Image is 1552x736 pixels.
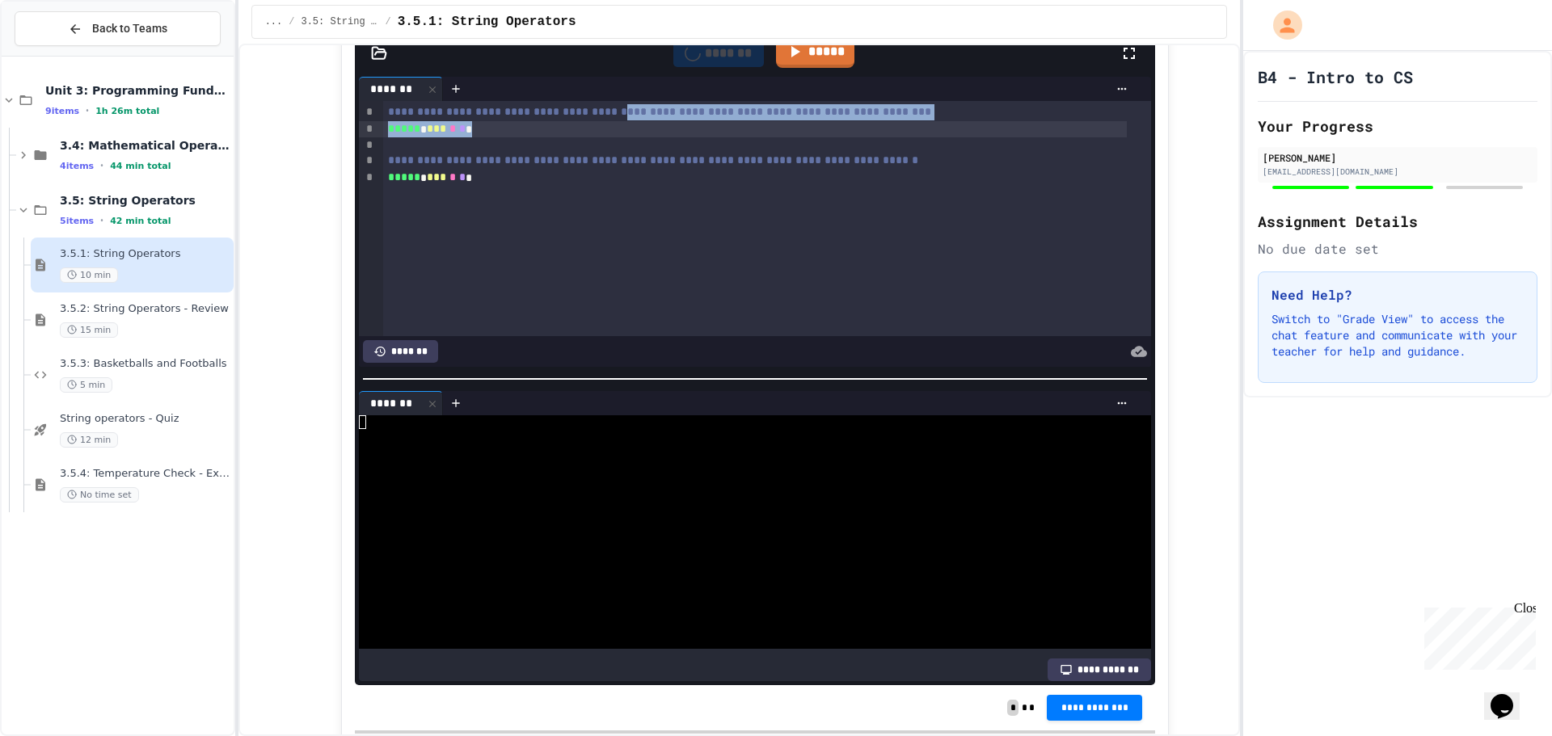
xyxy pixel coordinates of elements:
span: 42 min total [110,216,171,226]
span: 5 min [60,377,112,393]
span: 3.5: String Operators [301,15,378,28]
span: / [289,15,294,28]
span: ... [265,15,283,28]
span: 3.5.2: String Operators - Review [60,302,230,316]
span: 9 items [45,106,79,116]
div: [PERSON_NAME] [1263,150,1533,165]
span: Unit 3: Programming Fundamentals [45,83,230,98]
span: No time set [60,487,139,503]
div: No due date set [1258,239,1537,259]
div: Chat with us now!Close [6,6,112,103]
span: 3.5.4: Temperature Check - Exit Ticket [60,467,230,481]
span: 3.5.3: Basketballs and Footballs [60,357,230,371]
span: 12 min [60,432,118,448]
span: Back to Teams [92,20,167,37]
span: / [385,15,390,28]
span: 4 items [60,161,94,171]
iframe: chat widget [1418,601,1536,670]
h2: Assignment Details [1258,210,1537,233]
span: 5 items [60,216,94,226]
span: 1h 26m total [95,106,159,116]
span: 3.4: Mathematical Operators [60,138,230,153]
iframe: chat widget [1484,671,1536,720]
span: 10 min [60,267,118,283]
span: • [100,214,103,227]
span: 3.5.1: String Operators [398,12,576,32]
div: My Account [1256,6,1306,44]
span: • [100,159,103,172]
span: 44 min total [110,161,171,171]
div: [EMAIL_ADDRESS][DOMAIN_NAME] [1263,166,1533,178]
span: String operators - Quiz [60,412,230,426]
h3: Need Help? [1272,285,1524,305]
span: 3.5.1: String Operators [60,247,230,261]
span: 15 min [60,322,118,338]
h1: B4 - Intro to CS [1258,65,1413,88]
button: Back to Teams [15,11,221,46]
p: Switch to "Grade View" to access the chat feature and communicate with your teacher for help and ... [1272,311,1524,360]
span: 3.5: String Operators [60,193,230,208]
h2: Your Progress [1258,115,1537,137]
span: • [86,104,89,117]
